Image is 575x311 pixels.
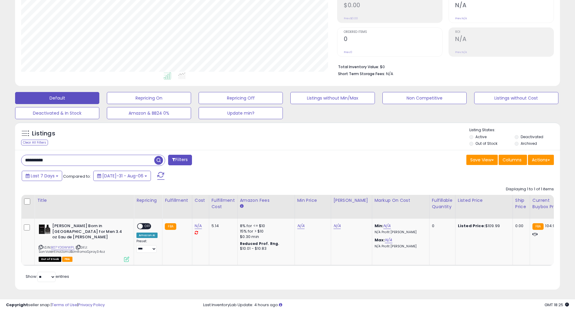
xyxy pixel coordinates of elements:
label: Archived [521,141,537,146]
h2: N/A [455,36,554,44]
div: $0.30 min [240,234,290,240]
th: The percentage added to the cost of goods (COGS) that forms the calculator for Min & Max prices. [372,195,429,219]
b: [PERSON_NAME] Born in [GEOGRAPHIC_DATA] for Men 3.4 oz Eau de [PERSON_NAME] [52,223,126,242]
div: 15% for > $10 [240,229,290,234]
div: [PERSON_NAME] [334,197,369,204]
b: Min: [375,223,384,229]
small: Prev: N/A [455,17,467,20]
div: 5.14 [212,223,233,229]
span: OFF [143,224,152,229]
button: Last 7 Days [22,171,62,181]
li: $0 [338,63,549,70]
button: Deactivated & In Stock [15,107,99,119]
div: Repricing [136,197,160,204]
span: Ordered Items [344,30,442,34]
b: Max: [375,237,385,243]
p: N/A Profit [PERSON_NAME] [375,244,425,249]
button: Non Competitive [382,92,467,104]
span: All listings that are currently out of stock and unavailable for purchase on Amazon [39,257,61,262]
span: N/A [386,71,393,77]
div: Fulfillment Cost [212,197,235,210]
small: FBA [532,223,544,230]
h2: $0.00 [344,2,442,10]
p: N/A Profit [PERSON_NAME] [375,230,425,234]
span: | SKU: SanValentinoUomoBornRomaSpray3.4oz [39,245,105,254]
p: Listing States: [469,127,560,133]
div: ASIN: [39,223,129,261]
button: Columns [499,155,527,165]
div: Cost [195,197,206,204]
div: Ship Price [515,197,527,210]
label: Out of Stock [475,141,497,146]
small: Prev: $0.00 [344,17,358,20]
button: Listings without Cost [474,92,558,104]
h2: N/A [455,2,554,10]
button: Save View [466,155,498,165]
div: 0.00 [515,223,525,229]
a: Privacy Policy [78,302,105,308]
img: 415dzHwKuTL._SL40_.jpg [39,223,51,235]
span: Show: entries [26,274,69,279]
button: Update min? [199,107,283,119]
button: Default [15,92,99,104]
button: Actions [528,155,554,165]
button: Repricing On [107,92,191,104]
strong: Copyright [6,302,28,308]
h2: 0 [344,36,442,44]
div: 8% for <= $10 [240,223,290,229]
b: Listed Price: [458,223,485,229]
button: Amazon & BB24 0% [107,107,191,119]
a: N/A [385,237,392,243]
div: Displaying 1 to 1 of 1 items [506,186,554,192]
button: Listings without Min/Max [290,92,375,104]
div: Current Buybox Price [532,197,564,210]
b: Short Term Storage Fees: [338,71,385,76]
span: [DATE]-31 - Aug-06 [102,173,143,179]
div: Markup on Cost [375,197,427,204]
button: Repricing Off [199,92,283,104]
div: Last InventoryLab Update: 4 hours ago. [203,302,569,308]
b: Total Inventory Value: [338,64,379,69]
span: Compared to: [63,173,91,179]
div: Min Price [297,197,328,204]
div: Fulfillment [165,197,189,204]
label: Active [475,134,487,139]
div: Title [37,197,131,204]
small: Prev: 0 [344,50,352,54]
button: [DATE]-31 - Aug-06 [93,171,151,181]
div: seller snap | | [6,302,105,308]
div: Amazon AI [136,233,158,238]
a: N/A [383,223,391,229]
div: Listed Price [458,197,510,204]
span: ROI [455,30,554,34]
span: Last 7 Days [31,173,55,179]
a: N/A [195,223,202,229]
div: $10.01 - $10.83 [240,246,290,251]
span: 104.99 [545,223,557,229]
b: Reduced Prof. Rng. [240,241,280,246]
span: 2025-08-14 18:25 GMT [545,302,569,308]
span: FBA [62,257,72,262]
div: $109.99 [458,223,508,229]
label: Deactivated [521,134,543,139]
small: FBA [165,223,176,230]
a: B07YDGWWPL [51,245,75,250]
a: Terms of Use [52,302,77,308]
span: Columns [503,157,522,163]
button: Filters [168,155,192,165]
div: Amazon Fees [240,197,292,204]
a: N/A [334,223,341,229]
h5: Listings [32,129,55,138]
div: 0 [432,223,451,229]
a: N/A [297,223,305,229]
small: Prev: N/A [455,50,467,54]
div: Fulfillable Quantity [432,197,453,210]
small: Amazon Fees. [240,204,244,209]
div: Clear All Filters [21,140,48,145]
div: Preset: [136,239,158,253]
